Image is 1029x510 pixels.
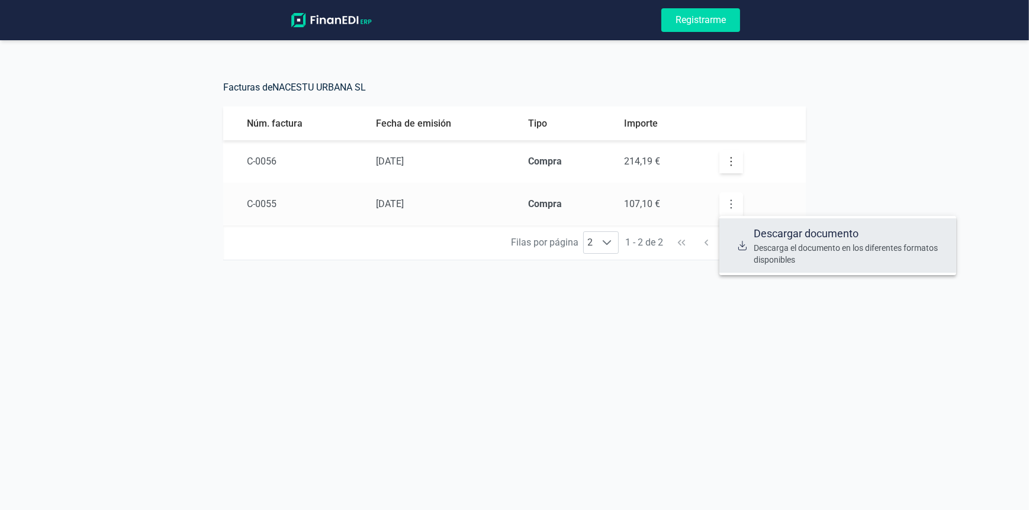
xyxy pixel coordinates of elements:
[376,156,404,167] span: [DATE]
[754,242,947,266] span: Descarga el documento en los diferentes formatos disponibles
[624,156,660,167] span: 214,19 €
[247,156,276,167] span: C-0056
[528,198,562,209] strong: Compra
[289,13,374,27] img: logo
[376,118,451,129] span: Fecha de emisión
[584,232,596,253] span: 2
[754,225,947,242] span: Descargar documento
[661,8,740,32] button: Registrarme
[223,78,806,106] h5: Facturas de NACESTU URBANA SL
[376,198,404,209] span: [DATE]
[511,235,578,250] span: Filas por página
[624,118,658,129] span: Importe
[528,118,547,129] span: Tipo
[624,198,660,209] span: 107,10 €
[620,231,668,254] span: 1 - 2 de 2
[528,156,562,167] strong: Compra
[247,118,303,129] span: Núm. factura
[247,198,276,209] span: C-0055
